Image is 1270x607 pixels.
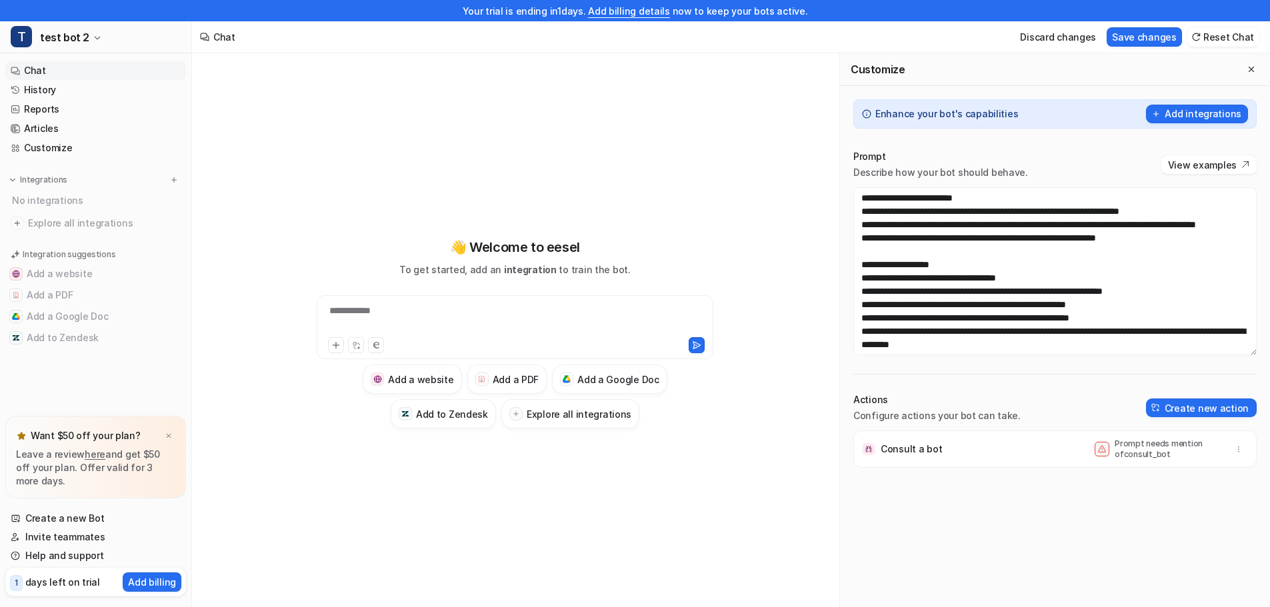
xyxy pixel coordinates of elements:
p: To get started, add an to train the bot. [399,263,630,277]
div: Chat [213,30,235,44]
h2: Customize [851,63,905,76]
p: Want $50 off your plan? [31,429,141,442]
h3: Add a Google Doc [577,372,659,386]
img: menu_add.svg [169,175,179,185]
button: Reset Chat [1187,27,1259,47]
p: Actions [853,393,1021,406]
h3: Add a PDF [493,372,539,386]
button: Create new action [1146,398,1257,417]
a: Create a new Bot [5,509,186,528]
button: Add a Google DocAdd a Google Doc [5,306,186,327]
button: Add a PDFAdd a PDF [467,364,547,394]
a: Reports [5,100,186,119]
img: create-action-icon.svg [1151,403,1161,412]
button: Add billing [123,572,181,592]
img: Add a Google Doc [12,312,20,320]
p: Leave a review and get $50 off your plan. Offer valid for 3 more days. [16,448,175,488]
p: Integration suggestions [23,249,115,261]
a: Customize [5,139,186,157]
a: Explore all integrations [5,214,186,233]
h3: Add to Zendesk [416,407,488,421]
img: Add a Google Doc [563,375,571,383]
p: Add billing [128,575,176,589]
a: Invite teammates [5,528,186,546]
p: Configure actions your bot can take. [853,409,1021,422]
img: Add a PDF [12,291,20,299]
img: x [165,432,173,440]
p: 1 [15,577,18,589]
button: Add integrations [1146,105,1248,123]
button: Add a PDFAdd a PDF [5,285,186,306]
a: Chat [5,61,186,80]
h3: Add a website [388,372,453,386]
button: Save changes [1107,27,1182,47]
button: View examples [1161,155,1257,174]
span: T [11,26,32,47]
p: days left on trial [25,575,100,589]
img: Add a website [12,270,20,278]
img: expand menu [8,175,17,185]
button: Add to ZendeskAdd to Zendesk [391,399,496,428]
a: Help and support [5,546,186,565]
img: Add to Zendesk [401,410,410,418]
img: Consult a bot icon [862,442,875,456]
button: Explore all integrations [501,399,639,428]
img: explore all integrations [11,217,24,230]
p: Enhance your bot's capabilities [875,107,1018,121]
h3: Explore all integrations [527,407,631,421]
p: Describe how your bot should behave. [853,166,1028,179]
span: test bot 2 [40,28,89,47]
p: 👋 Welcome to eesel [450,237,580,257]
div: No integrations [8,189,186,211]
a: History [5,81,186,99]
span: integration [504,264,557,275]
p: Prompt needs mention of consult_bot [1115,438,1221,460]
img: Add to Zendesk [12,334,20,342]
button: Integrations [5,173,71,187]
a: Articles [5,119,186,138]
img: Add a PDF [477,375,486,383]
img: star [16,430,27,441]
button: Add to ZendeskAdd to Zendesk [5,327,186,348]
button: Add a Google DocAdd a Google Doc [552,364,667,394]
a: here [85,448,105,460]
span: Explore all integrations [28,213,181,234]
a: Add billing details [588,5,670,17]
button: Add a websiteAdd a website [5,263,186,285]
button: Add a websiteAdd a website [363,364,461,394]
button: Close flyout [1243,61,1259,77]
p: Integrations [20,175,67,185]
p: Prompt [853,150,1028,163]
img: reset [1191,32,1201,42]
img: Add a website [373,375,382,384]
button: Discard changes [1015,27,1101,47]
p: Consult a bot [881,442,942,456]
